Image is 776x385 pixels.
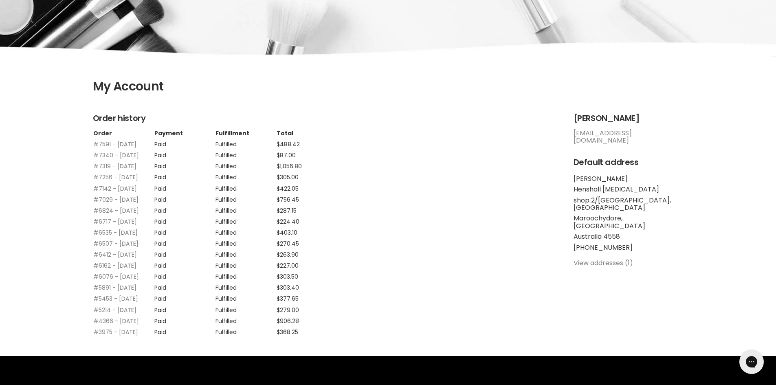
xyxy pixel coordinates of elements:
td: Paid [154,203,215,214]
a: #7142 - [DATE] [93,185,137,193]
a: #6412 - [DATE] [93,251,137,259]
td: Fulfilled [215,225,276,236]
a: #7340 - [DATE] [93,151,139,159]
td: Paid [154,170,215,181]
span: $227.00 [277,262,299,270]
td: Paid [154,303,215,314]
a: #7256 - [DATE] [93,173,138,181]
td: Paid [154,159,215,170]
span: $305.00 [277,173,299,181]
li: Australia 4558 [574,233,684,240]
a: View addresses (1) [574,258,633,268]
td: Paid [154,214,215,225]
span: $270.45 [277,240,299,248]
li: Henshall [MEDICAL_DATA] [574,186,684,193]
td: Paid [154,148,215,159]
span: $906.28 [277,317,299,325]
a: #4366 - [DATE] [93,317,139,325]
th: Total [276,130,337,137]
td: Paid [154,192,215,203]
td: Paid [154,280,215,291]
td: Fulfilled [215,291,276,302]
span: $488.42 [277,140,300,148]
a: #5891 - [DATE] [93,284,136,292]
td: Paid [154,225,215,236]
td: Fulfilled [215,280,276,291]
td: Fulfilled [215,203,276,214]
td: Fulfilled [215,325,276,336]
th: Order [93,130,154,137]
span: $368.25 [277,328,298,336]
td: Paid [154,314,215,325]
td: Paid [154,137,215,148]
a: #5214 - [DATE] [93,306,136,314]
td: Fulfilled [215,247,276,258]
span: $422.05 [277,185,299,193]
h1: My Account [93,79,684,94]
h2: [PERSON_NAME] [574,114,684,123]
a: #5453 - [DATE] [93,295,138,303]
a: #6717 - [DATE] [93,218,137,226]
td: Fulfilled [215,314,276,325]
li: [PHONE_NUMBER] [574,244,684,251]
td: Fulfilled [215,269,276,280]
td: Paid [154,236,215,247]
td: Fulfilled [215,181,276,192]
td: Fulfilled [215,159,276,170]
span: $287.15 [277,207,297,215]
td: Paid [154,181,215,192]
a: #6824 - [DATE] [93,207,139,215]
li: Maroochydore, [GEOGRAPHIC_DATA] [574,215,684,230]
a: #6076 - [DATE] [93,273,139,281]
span: $756.45 [277,196,299,204]
h2: Default address [574,158,684,167]
td: Fulfilled [215,148,276,159]
td: Fulfilled [215,303,276,314]
td: Fulfilled [215,236,276,247]
td: Paid [154,325,215,336]
span: $87.00 [277,151,296,159]
td: Paid [154,258,215,269]
th: Payment [154,130,215,137]
td: Fulfilled [215,214,276,225]
a: #6535 - [DATE] [93,229,138,237]
a: #7029 - [DATE] [93,196,138,204]
th: Fulfillment [215,130,276,137]
li: shop 2/[GEOGRAPHIC_DATA], [GEOGRAPHIC_DATA] [574,197,684,212]
td: Fulfilled [215,170,276,181]
td: Fulfilled [215,192,276,203]
td: Fulfilled [215,137,276,148]
span: $224.40 [277,218,299,226]
span: $403.10 [277,229,297,237]
a: #7319 - [DATE] [93,162,136,170]
td: Fulfilled [215,258,276,269]
a: #6162 - [DATE] [93,262,136,270]
td: Paid [154,291,215,302]
span: $1,056.80 [277,162,302,170]
a: #7591 - [DATE] [93,140,136,148]
a: #3975 - [DATE] [93,328,138,336]
span: $279.00 [277,306,299,314]
h2: Order history [93,114,557,123]
td: Paid [154,269,215,280]
a: #6507 - [DATE] [93,240,138,248]
span: $303.50 [277,273,298,281]
span: $303.40 [277,284,299,292]
iframe: Gorgias live chat messenger [735,347,768,377]
span: $263.90 [277,251,299,259]
a: [EMAIL_ADDRESS][DOMAIN_NAME] [574,128,632,145]
li: [PERSON_NAME] [574,175,684,183]
span: $377.65 [277,295,299,303]
td: Paid [154,247,215,258]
